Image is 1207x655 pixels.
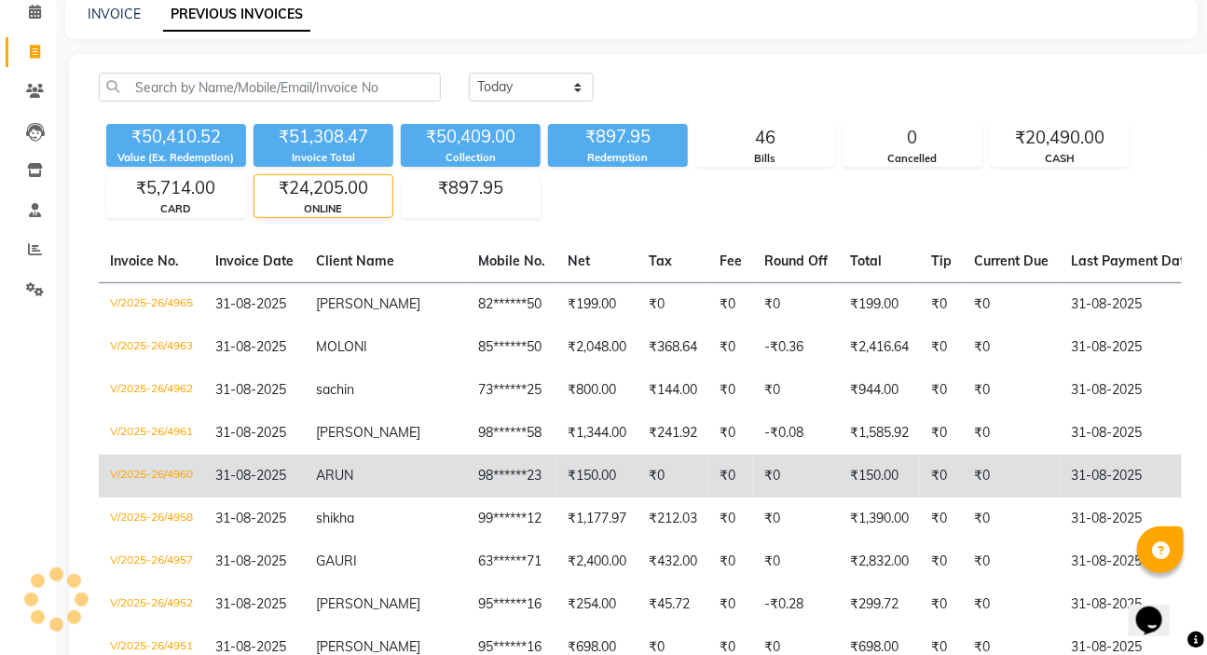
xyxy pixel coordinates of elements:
[107,201,245,217] div: CARD
[215,252,294,269] span: Invoice Date
[638,583,708,626] td: ₹45.72
[99,540,204,583] td: V/2025-26/4957
[316,381,354,398] span: sachin
[764,252,828,269] span: Round Off
[99,498,204,540] td: V/2025-26/4958
[920,540,963,583] td: ₹0
[215,638,286,655] span: 31-08-2025
[839,583,920,626] td: ₹299.72
[708,498,753,540] td: ₹0
[920,326,963,369] td: ₹0
[753,498,839,540] td: ₹0
[839,326,920,369] td: ₹2,416.64
[106,150,246,166] div: Value (Ex. Redemption)
[963,369,1060,412] td: ₹0
[254,201,392,217] div: ONLINE
[316,424,420,441] span: [PERSON_NAME]
[556,583,638,626] td: ₹254.00
[1060,326,1203,369] td: 31-08-2025
[99,583,204,626] td: V/2025-26/4952
[99,412,204,455] td: V/2025-26/4961
[556,455,638,498] td: ₹150.00
[963,326,1060,369] td: ₹0
[316,595,420,612] span: [PERSON_NAME]
[638,540,708,583] td: ₹432.00
[720,252,742,269] span: Fee
[316,638,420,655] span: [PERSON_NAME]
[963,498,1060,540] td: ₹0
[215,424,286,441] span: 31-08-2025
[991,151,1129,167] div: CASH
[753,455,839,498] td: ₹0
[753,326,839,369] td: -₹0.36
[1129,580,1188,636] iframe: chat widget
[107,175,245,201] div: ₹5,714.00
[963,583,1060,626] td: ₹0
[844,125,981,151] div: 0
[696,151,834,167] div: Bills
[920,498,963,540] td: ₹0
[920,369,963,412] td: ₹0
[99,73,441,102] input: Search by Name/Mobile/Email/Invoice No
[638,455,708,498] td: ₹0
[708,282,753,326] td: ₹0
[839,369,920,412] td: ₹944.00
[316,553,357,569] span: GAURI
[638,282,708,326] td: ₹0
[839,282,920,326] td: ₹199.00
[963,412,1060,455] td: ₹0
[478,252,545,269] span: Mobile No.
[920,412,963,455] td: ₹0
[548,124,688,150] div: ₹897.95
[215,510,286,526] span: 31-08-2025
[556,326,638,369] td: ₹2,048.00
[556,369,638,412] td: ₹800.00
[839,412,920,455] td: ₹1,585.92
[638,369,708,412] td: ₹144.00
[215,381,286,398] span: 31-08-2025
[963,282,1060,326] td: ₹0
[1060,540,1203,583] td: 31-08-2025
[556,412,638,455] td: ₹1,344.00
[753,282,839,326] td: ₹0
[963,540,1060,583] td: ₹0
[316,467,353,484] span: ARUN
[753,540,839,583] td: ₹0
[568,252,590,269] span: Net
[638,326,708,369] td: ₹368.64
[215,553,286,569] span: 31-08-2025
[110,252,179,269] span: Invoice No.
[708,455,753,498] td: ₹0
[638,498,708,540] td: ₹212.03
[556,498,638,540] td: ₹1,177.97
[708,326,753,369] td: ₹0
[1060,412,1203,455] td: 31-08-2025
[991,125,1129,151] div: ₹20,490.00
[99,282,204,326] td: V/2025-26/4965
[850,252,882,269] span: Total
[839,540,920,583] td: ₹2,832.00
[1060,369,1203,412] td: 31-08-2025
[254,150,393,166] div: Invoice Total
[316,252,394,269] span: Client Name
[215,295,286,312] span: 31-08-2025
[920,455,963,498] td: ₹0
[753,369,839,412] td: ₹0
[548,150,688,166] div: Redemption
[215,338,286,355] span: 31-08-2025
[649,252,672,269] span: Tax
[753,412,839,455] td: -₹0.08
[708,583,753,626] td: ₹0
[974,252,1049,269] span: Current Due
[1060,498,1203,540] td: 31-08-2025
[839,455,920,498] td: ₹150.00
[920,282,963,326] td: ₹0
[931,252,952,269] span: Tip
[99,326,204,369] td: V/2025-26/4963
[316,338,367,355] span: MOLONI
[316,295,420,312] span: [PERSON_NAME]
[215,467,286,484] span: 31-08-2025
[696,125,834,151] div: 46
[1060,583,1203,626] td: 31-08-2025
[316,510,354,526] span: shikha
